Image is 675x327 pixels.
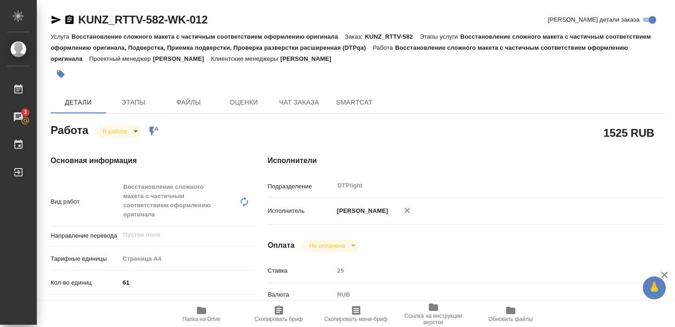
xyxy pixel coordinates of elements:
span: Этапы [111,97,156,108]
input: Пустое поле [122,229,236,240]
p: KUNZ_RTTV-582 [365,33,420,40]
p: [PERSON_NAME] [153,55,211,62]
button: Не оплачена [306,242,347,250]
h4: Исполнители [268,155,665,166]
span: Файлы [167,97,211,108]
div: В работе [95,125,141,138]
span: Обновить файлы [488,316,533,322]
span: 🙏 [646,278,662,298]
p: [PERSON_NAME] [280,55,338,62]
p: Кол-во единиц [51,278,120,287]
span: Скопировать мини-бриф [324,316,387,322]
button: Удалить исполнителя [397,200,417,221]
button: Ссылка на инструкции верстки [395,301,472,327]
button: Добавить тэг [51,64,71,84]
button: Скопировать ссылку для ЯМессенджера [51,14,62,25]
p: Тарифные единицы [51,254,120,263]
input: Пустое поле [334,264,632,277]
p: [PERSON_NAME] [334,206,388,216]
p: Клиентские менеджеры [211,55,280,62]
input: ✎ Введи что-нибудь [120,276,258,289]
p: Валюта [268,290,334,299]
button: Обновить файлы [472,301,549,327]
span: 3 [18,108,32,117]
button: Папка на Drive [163,301,240,327]
button: Скопировать мини-бриф [317,301,395,327]
span: Чат заказа [277,97,321,108]
h2: 1525 RUB [604,125,654,140]
p: Этапы услуги [420,33,460,40]
p: Ставка [268,266,334,275]
span: Папка на Drive [183,316,220,322]
p: Исполнитель [268,206,334,216]
h2: Работа [51,121,88,138]
a: 3 [2,105,35,128]
p: Работа [373,44,395,51]
button: Скопировать бриф [240,301,317,327]
div: Страница А4 [120,251,258,267]
h4: Оплата [268,240,295,251]
button: В работе [100,128,130,135]
p: Проектный менеджер [89,55,153,62]
div: Юридическая/Финансовая [120,299,258,315]
p: Услуга [51,33,71,40]
div: В работе [302,239,358,252]
p: Восстановление сложного макета с частичным соответствием оформлению оригинала [71,33,345,40]
span: Скопировать бриф [254,316,303,322]
span: [PERSON_NAME] детали заказа [548,15,640,24]
span: Оценки [222,97,266,108]
p: Подразделение [268,182,334,191]
h4: Основная информация [51,155,231,166]
p: Вид работ [51,197,120,206]
button: 🙏 [643,276,666,299]
p: Направление перевода [51,231,120,240]
span: Ссылка на инструкции верстки [400,313,467,326]
div: RUB [334,287,632,303]
span: Детали [56,97,100,108]
span: SmartCat [332,97,376,108]
a: KUNZ_RTTV-582-WK-012 [78,13,208,26]
p: Заказ: [345,33,365,40]
button: Скопировать ссылку [64,14,75,25]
